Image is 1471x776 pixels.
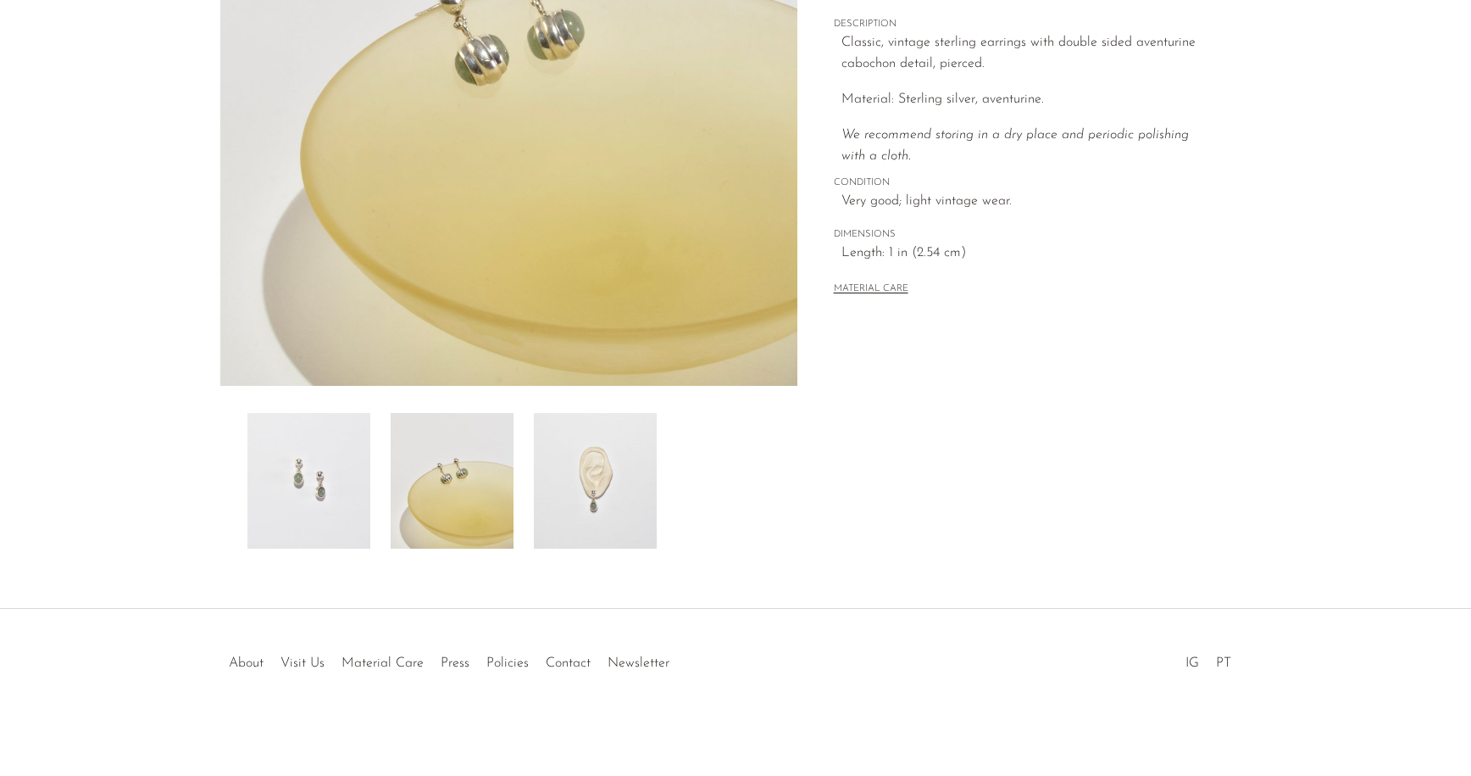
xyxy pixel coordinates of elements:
[486,656,529,670] a: Policies
[229,656,264,670] a: About
[341,656,424,670] a: Material Care
[534,413,657,549] img: Sterling Aventurine Earrings
[280,656,325,670] a: Visit Us
[834,283,908,296] button: MATERIAL CARE
[391,413,513,549] img: Sterling Aventurine Earrings
[220,643,678,675] ul: Quick links
[1177,643,1240,675] ul: Social Medias
[841,32,1215,75] p: Classic, vintage sterling earrings with double sided aventurine cabochon detail, pierced.
[834,176,1215,191] span: CONDITION
[441,656,469,670] a: Press
[247,413,370,549] img: Sterling Aventurine Earrings
[546,656,591,670] a: Contact
[834,227,1215,243] span: DIMENSIONS
[834,17,1215,32] span: DESCRIPTION
[841,191,1215,213] span: Very good; light vintage wear.
[841,89,1215,111] p: Material: Sterling silver, aventurine.
[841,128,1189,164] i: We recommend storing in a dry place and periodic polishing with a cloth.
[1216,656,1231,670] a: PT
[1185,656,1199,670] a: IG
[841,243,1215,265] span: Length: 1 in (2.54 cm)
